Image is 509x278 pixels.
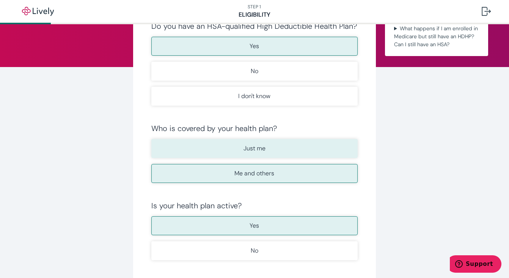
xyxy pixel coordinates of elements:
button: Just me [151,139,358,158]
img: Lively [17,7,59,16]
div: Who is covered by your health plan? [151,124,358,133]
p: Yes [250,42,259,51]
div: Do you have an HSA-qualified High Deductible Health Plan? [151,22,358,31]
button: Me and others [151,164,358,183]
button: Log out [476,2,497,20]
p: Just me [244,144,265,153]
div: Is your health plan active? [151,201,358,210]
p: I don't know [238,92,270,101]
summary: What happens if I am enrolled in Medicare but still have an HDHP? Can I still have an HSA? [391,23,482,50]
iframe: Opens a widget where you can find more information [450,255,501,274]
p: No [251,246,258,255]
p: Me and others [234,169,274,178]
button: No [151,241,358,260]
button: Yes [151,216,358,235]
button: I don't know [151,87,358,106]
button: Yes [151,37,358,56]
button: No [151,62,358,81]
p: No [251,67,258,76]
p: Yes [250,221,259,230]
